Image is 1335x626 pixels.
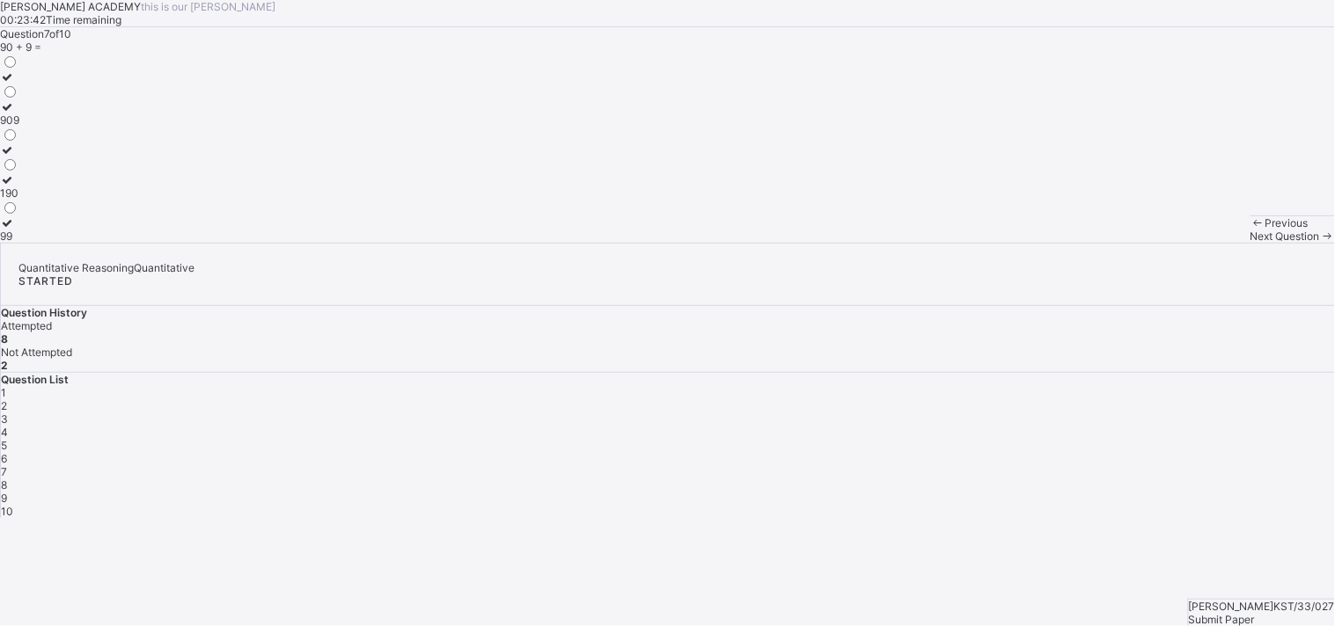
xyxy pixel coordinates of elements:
span: STARTED [18,274,73,288]
span: [PERSON_NAME] [1189,600,1274,613]
span: Quantitative [134,261,194,274]
span: Time remaining [46,13,121,26]
span: Quantitative Reasoning [18,261,134,274]
span: 1 [1,386,6,399]
span: Previous [1265,216,1309,229]
span: 4 [1,426,8,439]
span: 10 [1,505,13,518]
span: Next Question [1251,229,1320,243]
span: KST/33/027 [1274,600,1335,613]
span: Not Attempted [1,346,72,359]
b: 2 [1,359,8,372]
span: Submit Paper [1189,613,1255,626]
span: Attempted [1,319,52,332]
span: 2 [1,399,7,412]
span: 3 [1,412,8,426]
span: 5 [1,439,7,452]
b: 8 [1,332,8,346]
span: 8 [1,478,7,491]
span: 9 [1,491,7,505]
span: 7 [1,465,7,478]
span: Question List [1,373,69,386]
span: 6 [1,452,7,465]
span: Question History [1,306,87,319]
